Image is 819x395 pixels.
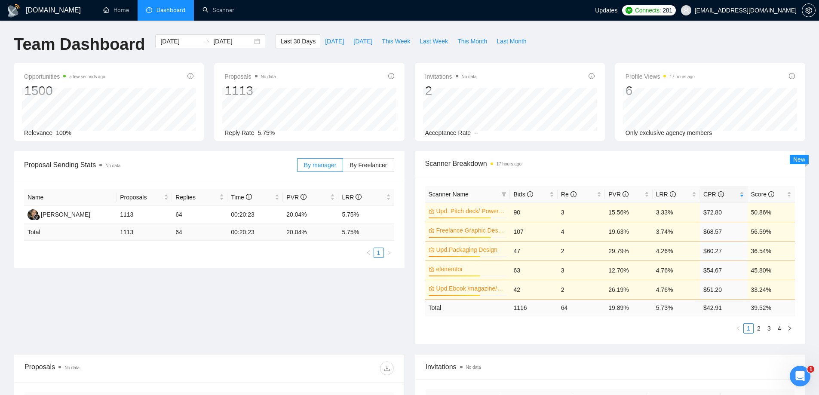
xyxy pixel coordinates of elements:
span: Proposals [224,71,276,82]
span: info-circle [388,73,394,79]
li: Previous Page [363,248,374,258]
input: Start date [160,37,199,46]
span: 5.75% [258,129,275,136]
td: $72.80 [700,202,747,222]
span: No data [462,74,477,79]
img: logo [7,4,21,18]
span: Replies [175,193,218,202]
td: 1113 [117,224,172,241]
span: info-circle [527,191,533,197]
th: Proposals [117,189,172,206]
span: Proposals [120,193,162,202]
span: Last 30 Days [280,37,316,46]
time: 17 hours ago [669,74,694,79]
span: 100% [56,129,71,136]
span: left [736,326,741,331]
span: LRR [656,191,676,198]
span: New [793,156,805,163]
span: info-circle [356,194,362,200]
td: 33.24% [748,280,795,299]
img: gigradar-bm.png [34,214,40,220]
td: 4.76% [653,280,700,299]
span: crown [429,227,435,233]
td: 4.26% [653,241,700,260]
span: filter [501,192,506,197]
div: [PERSON_NAME] [41,210,90,219]
a: 4 [775,324,784,333]
td: 3.33% [653,202,700,222]
td: 19.89 % [605,299,652,316]
span: download [380,365,393,372]
button: left [733,323,743,334]
span: Connects: [635,6,661,15]
span: Time [231,194,252,201]
button: right [785,323,795,334]
li: 4 [774,323,785,334]
span: dashboard [146,7,152,13]
a: 2 [754,324,764,333]
span: user [683,7,689,13]
a: homeHome [103,6,129,14]
span: crown [429,208,435,214]
span: info-circle [571,191,577,197]
a: PN[PERSON_NAME] [28,211,90,217]
td: 107 [510,222,557,241]
span: -- [474,129,478,136]
span: Bids [513,191,533,198]
td: 15.56% [605,202,652,222]
span: Updates [595,7,617,14]
td: 5.75 % [338,224,394,241]
span: Only exclusive agency members [626,129,712,136]
span: This Month [457,37,487,46]
span: info-circle [623,191,629,197]
span: No data [261,74,276,79]
time: 17 hours ago [497,162,521,166]
td: Total [425,299,510,316]
td: 45.80% [748,260,795,280]
span: Scanner Breakdown [425,158,795,169]
div: 6 [626,83,695,99]
span: 1 [807,366,814,373]
span: PVR [608,191,629,198]
div: 1500 [24,83,105,99]
span: This Week [382,37,410,46]
td: 50.86% [748,202,795,222]
span: 281 [663,6,672,15]
span: swap-right [203,38,210,45]
div: 2 [425,83,477,99]
span: No data [466,365,481,370]
span: Invitations [425,71,477,82]
span: No data [64,365,80,370]
span: No data [105,163,120,168]
td: 2 [558,241,605,260]
span: info-circle [670,191,676,197]
a: 1 [374,248,383,257]
td: 3 [558,260,605,280]
button: Last 30 Days [276,34,320,48]
a: 3 [764,324,774,333]
td: 64 [558,299,605,316]
td: 42 [510,280,557,299]
button: Last Month [492,34,531,48]
li: Next Page [384,248,394,258]
div: Proposals [25,361,209,375]
span: By Freelancer [350,162,387,168]
td: 4.76% [653,260,700,280]
td: $54.67 [700,260,747,280]
span: Reply Rate [224,129,254,136]
span: crown [429,266,435,272]
img: upwork-logo.png [626,7,632,14]
iframe: Intercom live chat [790,366,810,386]
td: 12.70% [605,260,652,280]
span: right [787,326,792,331]
td: 20.04 % [283,224,338,241]
td: 64 [172,224,227,241]
button: right [384,248,394,258]
a: searchScanner [202,6,234,14]
span: Opportunities [24,71,105,82]
span: info-circle [718,191,724,197]
td: $ 42.91 [700,299,747,316]
span: Invitations [426,361,795,372]
td: 3.74% [653,222,700,241]
span: LRR [342,194,362,201]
